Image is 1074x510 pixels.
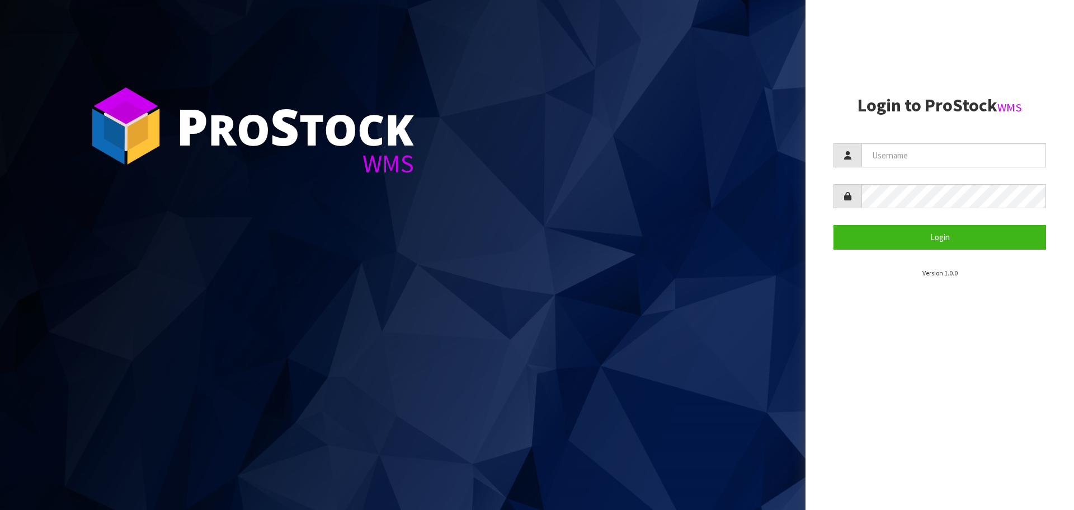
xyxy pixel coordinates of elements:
[997,100,1022,115] small: WMS
[176,92,208,160] span: P
[176,151,414,176] div: WMS
[84,84,168,168] img: ProStock Cube
[922,269,958,277] small: Version 1.0.0
[176,101,414,151] div: ro tock
[861,143,1046,167] input: Username
[833,225,1046,249] button: Login
[270,92,299,160] span: S
[833,96,1046,115] h2: Login to ProStock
